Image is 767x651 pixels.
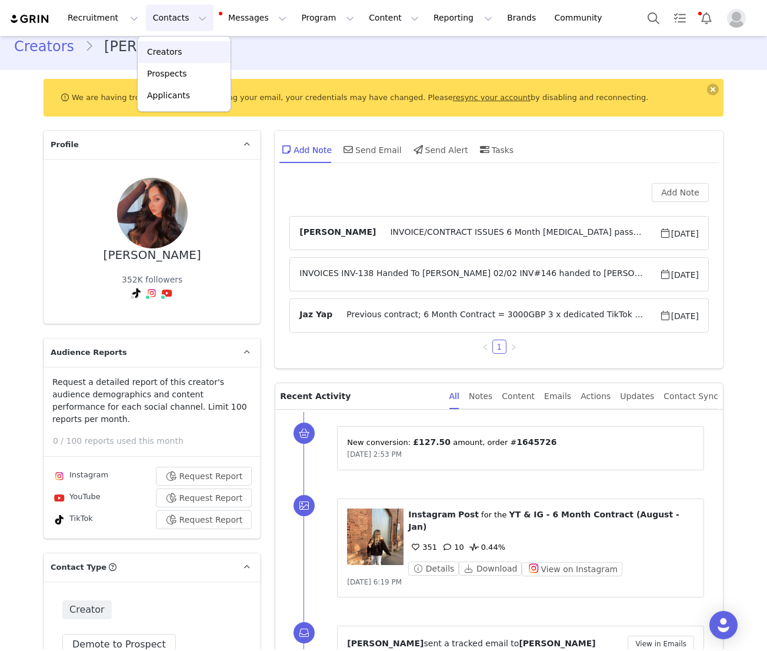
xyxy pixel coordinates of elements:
span: Contact Type [51,562,106,573]
button: Request Report [156,489,252,507]
p: Applicants [147,89,190,102]
img: instagram.svg [55,471,64,481]
button: Search [641,5,666,31]
span: Post [458,510,479,519]
button: Add Note [652,183,709,202]
li: 1 [492,340,506,354]
button: View on Instagram [522,562,622,576]
button: Request Report [156,467,252,486]
button: Request Report [156,510,252,529]
p: 0 / 100 reports used this month [53,435,261,447]
span: [PERSON_NAME] [519,639,595,648]
a: Community [548,5,615,31]
div: Add Note [279,135,332,164]
div: Notes [469,383,492,410]
span: 0.44% [467,543,505,552]
a: resync your account [453,93,531,102]
button: Recruitment [61,5,145,31]
span: [DATE] [659,267,699,281]
div: Tasks [478,135,514,164]
a: Creators [14,36,85,57]
div: 352K followers [122,274,182,286]
span: [DATE] 2:53 PM [347,450,402,459]
div: [PERSON_NAME] [104,248,201,262]
span: Creator [62,600,112,619]
span: Jaz Yap [299,308,332,323]
i: icon: right [510,344,517,351]
div: Content [502,383,535,410]
button: Details [408,562,459,576]
span: 351 [408,543,437,552]
span: INVOICE/CONTRACT ISSUES 6 Month [MEDICAL_DATA] passed from [GEOGRAPHIC_DATA], to Lauren &amp; the... [376,226,659,240]
div: Send Alert [411,135,468,164]
span: Audience Reports [51,347,127,358]
p: Recent Activity [280,383,439,409]
div: YouTube [52,491,101,505]
span: [DATE] [659,308,699,323]
img: instagram.svg [147,288,156,298]
button: Contacts [146,5,214,31]
li: Next Page [506,340,521,354]
img: grin logo [9,14,51,25]
p: Creators [147,46,182,58]
span: [PERSON_NAME] [299,226,376,240]
div: We are having trouble sending and syncing your email, your credentials may have changed. Please b... [44,79,723,117]
div: Updates [620,383,654,410]
p: Prospects [147,68,186,80]
button: Messages [214,5,294,31]
a: Tasks [667,5,693,31]
p: New conversion: ⁨ ⁩ amount⁨⁩⁨, order #⁨ ⁩⁩ [347,436,694,449]
div: Emails [544,383,571,410]
span: Instagram [408,510,456,519]
span: 1645726 [516,437,556,447]
button: Program [294,5,361,31]
button: Content [362,5,426,31]
div: All [449,383,459,410]
div: Instagram [52,469,108,483]
span: [PERSON_NAME] [347,639,423,648]
a: Brands [500,5,546,31]
img: c6dc8c95-c9ba-478c-aa9f-eba9f9780614.jpg [117,178,188,248]
span: [DATE] [659,226,699,240]
p: Request a detailed report of this creator's audience demographics and content performance for eac... [52,376,252,426]
button: Download [459,562,522,576]
div: Send Email [341,135,402,164]
div: TikTok [52,513,93,527]
span: [DATE] 6:19 PM [347,578,402,586]
li: Previous Page [478,340,492,354]
span: Profile [51,139,79,151]
button: Reporting [426,5,499,31]
span: Previous contract; 6 Month Contract = 3000GBP 3 x dedicated TikTok videos 3 x dedicated YT videos... [332,308,659,323]
img: placeholder-profile.jpg [727,9,746,28]
a: 1 [493,340,506,353]
div: Open Intercom Messenger [709,611,738,639]
p: ⁨ ⁩ ⁨ ⁩ for the ⁨ ⁩ [408,509,694,533]
span: £127.50 [413,437,451,447]
i: icon: left [482,344,489,351]
button: Profile [720,9,758,28]
span: sent a tracked email to [423,639,519,648]
button: Notifications [693,5,719,31]
div: Contact Sync [663,383,718,410]
span: 10 [440,543,464,552]
a: View on Instagram [522,564,622,573]
span: INVOICES INV-138 Handed To [PERSON_NAME] 02/02 INV#146 handed to [PERSON_NAME] [DATE] INV#151 han... [299,267,659,281]
div: Actions [581,383,611,410]
span: YT & IG - 6 Month Contract (August - Jan) [408,510,679,532]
